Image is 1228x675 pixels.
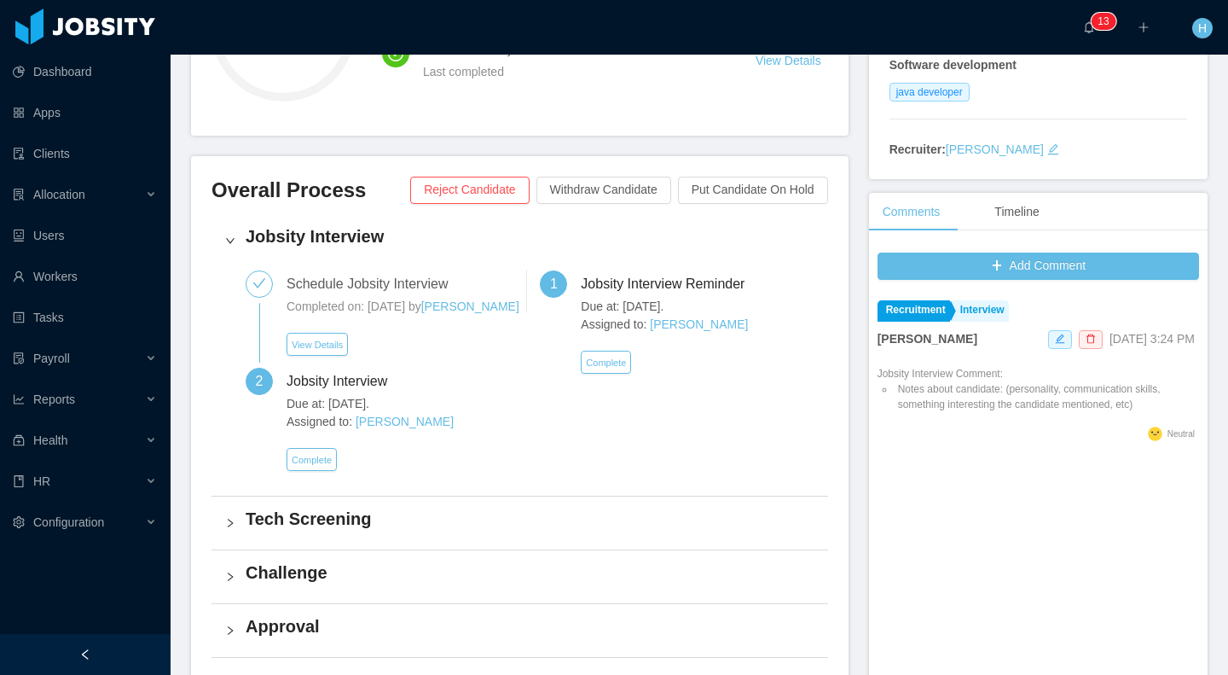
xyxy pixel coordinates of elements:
span: HR [33,474,50,488]
button: Complete [581,351,631,374]
div: Jobsity Interview [287,368,401,395]
i: icon: medicine-box [13,434,25,446]
i: icon: setting [13,516,25,528]
button: View Details [287,333,348,356]
span: Health [33,434,67,447]
span: java developer [889,83,970,102]
span: Assigned to: [581,316,790,334]
h4: Jobsity Interview [246,224,814,248]
button: icon: plusAdd Comment [878,253,1199,280]
i: icon: edit [1055,334,1065,344]
i: icon: right [225,572,235,582]
i: icon: right [225,236,235,246]
h4: Tech Screening [246,507,814,531]
div: Last completed [423,62,715,81]
a: icon: profileTasks [13,300,157,335]
i: icon: solution [13,189,25,201]
span: Due at: [DATE]. [581,298,790,316]
li: Notes about candidate: (personality, communication skills, something interesting the candidate me... [895,381,1199,412]
div: icon: rightChallenge [211,550,828,603]
a: View Details [756,54,821,67]
i: icon: plus [1138,21,1150,33]
strong: Recruiter: [889,143,946,156]
a: [PERSON_NAME] [946,143,1044,156]
i: icon: check [252,276,266,290]
a: icon: auditClients [13,137,157,171]
a: Interview [952,300,1009,322]
span: Configuration [33,515,104,529]
a: [PERSON_NAME] [356,415,454,428]
span: Payroll [33,352,70,365]
span: Assigned to: [287,413,519,431]
i: icon: bell [1083,21,1095,33]
a: [PERSON_NAME] [421,300,519,313]
i: icon: edit [1047,143,1059,155]
i: icon: file-protect [13,352,25,364]
span: Allocation [33,188,85,201]
span: Due at: [DATE]. [287,395,519,413]
i: icon: delete [1086,334,1096,344]
a: Recruitment [878,300,950,322]
div: icon: rightApproval [211,604,828,657]
strong: [PERSON_NAME] [878,332,977,346]
span: 1 [550,276,558,291]
a: icon: robotUsers [13,218,157,253]
div: icon: rightTech Screening [211,497,828,550]
h3: Overall Process [211,177,410,204]
span: [DATE] 3:24 PM [1109,332,1195,346]
a: [PERSON_NAME] [650,317,748,331]
i: icon: right [225,626,235,636]
a: icon: pie-chartDashboard [13,55,157,89]
h4: Challenge [246,561,814,585]
a: icon: userWorkers [13,259,157,294]
h4: Approval [246,614,814,638]
div: Jobsity Interview Comment: [878,366,1199,412]
button: Complete [287,448,337,471]
div: Timeline [981,193,1052,231]
button: Reject Candidate [410,177,529,204]
p: 1 [1098,13,1103,30]
div: Jobsity Interview Reminder [581,271,758,298]
a: icon: appstoreApps [13,96,157,130]
strong: Software development [889,58,1017,72]
a: View Details [287,337,348,351]
i: icon: line-chart [13,393,25,405]
span: Reports [33,393,75,406]
a: Complete [287,452,337,466]
i: icon: right [225,518,235,528]
span: 2 [256,374,264,388]
span: Neutral [1167,429,1195,439]
a: Complete [581,355,631,369]
button: Withdraw Candidate [536,177,671,204]
button: Put Candidate On Hold [678,177,828,204]
p: 3 [1103,13,1109,30]
div: icon: rightJobsity Interview [211,214,828,267]
span: H [1198,18,1207,38]
div: Schedule Jobsity Interview [287,271,461,298]
i: icon: book [13,475,25,487]
div: Comments [869,193,954,231]
sup: 13 [1091,13,1115,30]
span: Completed on: [DATE] by [287,300,421,313]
